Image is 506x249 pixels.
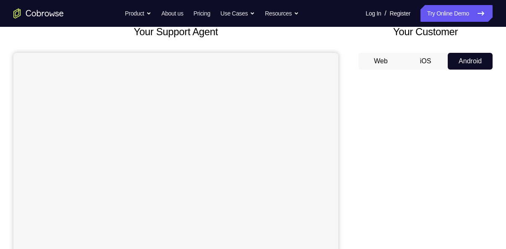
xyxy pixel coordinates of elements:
[161,5,183,22] a: About us
[366,5,381,22] a: Log In
[265,5,299,22] button: Resources
[193,5,210,22] a: Pricing
[420,5,493,22] a: Try Online Demo
[13,8,64,18] a: Go to the home page
[358,24,493,39] h2: Your Customer
[384,8,386,18] span: /
[390,5,410,22] a: Register
[403,53,448,70] button: iOS
[358,53,403,70] button: Web
[13,24,338,39] h2: Your Support Agent
[448,53,493,70] button: Android
[125,5,151,22] button: Product
[221,5,255,22] button: Use Cases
